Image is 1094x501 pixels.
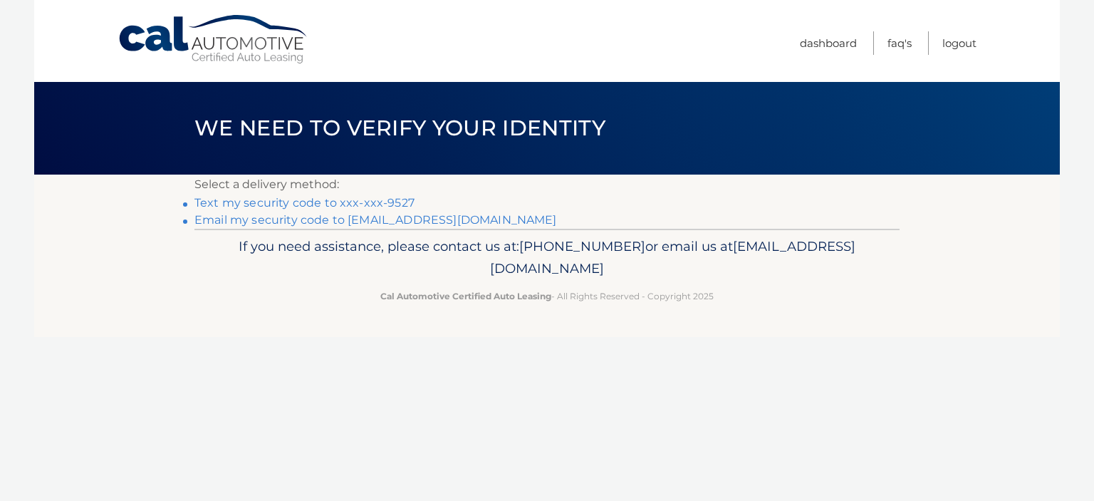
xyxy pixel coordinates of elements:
strong: Cal Automotive Certified Auto Leasing [380,291,551,301]
span: We need to verify your identity [194,115,605,141]
p: Select a delivery method: [194,175,900,195]
span: [PHONE_NUMBER] [519,238,645,254]
a: Cal Automotive [118,14,310,65]
a: FAQ's [887,31,912,55]
p: - All Rights Reserved - Copyright 2025 [204,289,890,304]
a: Email my security code to [EMAIL_ADDRESS][DOMAIN_NAME] [194,213,557,227]
a: Dashboard [800,31,857,55]
p: If you need assistance, please contact us at: or email us at [204,235,890,281]
a: Text my security code to xxx-xxx-9527 [194,196,415,210]
a: Logout [942,31,976,55]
